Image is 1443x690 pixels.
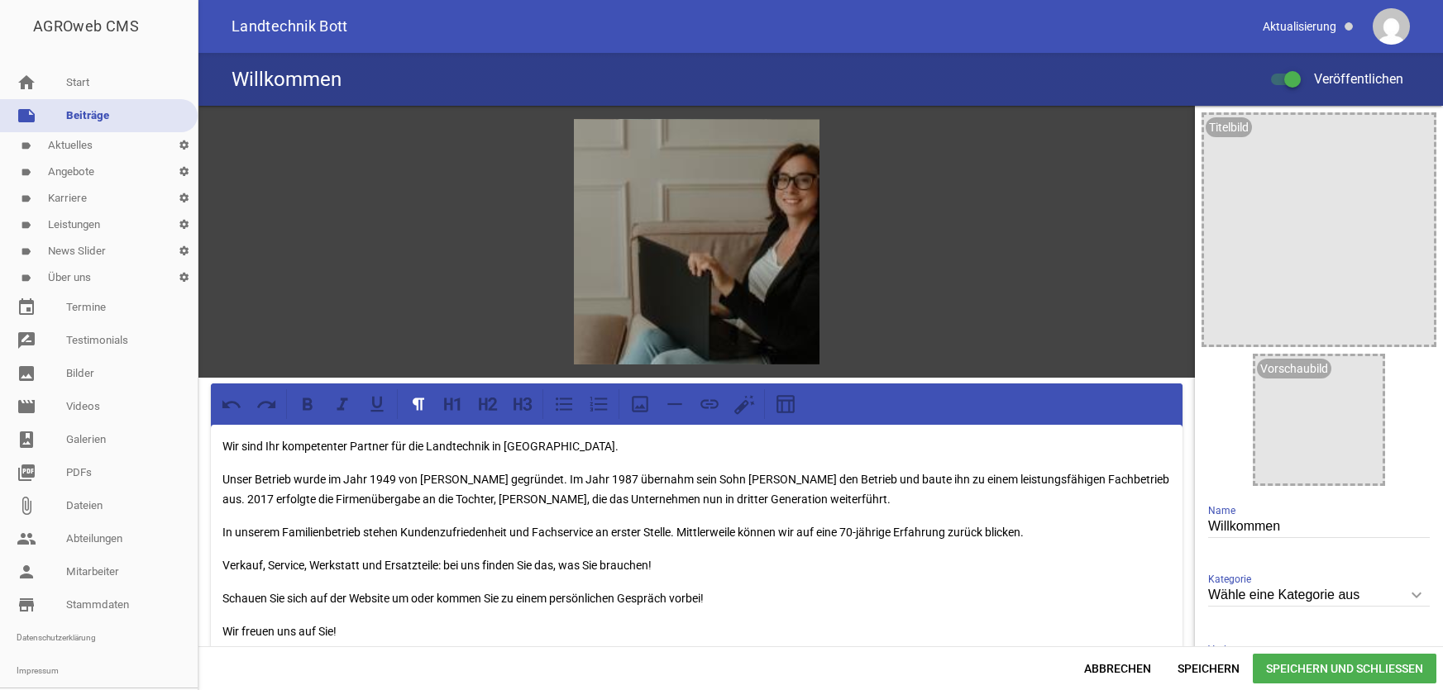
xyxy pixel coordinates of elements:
i: label [21,167,31,178]
p: In unserem Familienbetrieb stehen Kundenzufriedenheit und Fachservice an erster Stelle. Mittlerwe... [222,522,1171,542]
i: label [21,140,31,151]
i: settings [170,132,198,159]
i: settings [170,185,198,212]
i: note [17,106,36,126]
span: Speichern und Schließen [1253,654,1436,683]
i: keyboard_arrow_down [1403,582,1430,608]
div: Titelbild [1206,117,1252,137]
i: attach_file [17,496,36,516]
p: Unser Betrieb wurde im Jahr 1949 von [PERSON_NAME] gegründet. Im Jahr 1987 übernahm sein Sohn [PE... [222,469,1171,509]
i: store_mall_directory [17,595,36,615]
i: image [17,364,36,383]
i: picture_as_pdf [17,463,36,483]
i: photo_album [17,430,36,450]
p: Schauen Sie sich auf der Website um oder kommen Sie zu einem persönlichen Gespräch vorbei! [222,588,1171,608]
i: people [17,529,36,549]
div: Vorschaubild [1257,359,1331,378]
i: settings [170,238,198,264]
i: settings [170,159,198,185]
p: Wir freuen uns auf Sie! [222,621,1171,641]
i: label [21,193,31,204]
i: settings [170,264,198,291]
span: Speichern [1164,654,1253,683]
i: label [21,246,31,257]
span: Abbrechen [1071,654,1164,683]
span: Landtechnik Bott [232,19,348,34]
i: event [17,297,36,317]
span: Veröffentlichen [1294,71,1403,87]
i: label [21,220,31,231]
p: Verkauf, Service, Werkstatt und Ersatzteile: bei uns finden Sie das, was Sie brauchen! [222,555,1171,575]
h4: Willkommen [232,66,342,93]
i: rate_review [17,331,36,350]
i: label [21,273,31,283]
i: home [17,73,36,93]
i: movie [17,397,36,416]
i: settings [170,212,198,238]
i: person [17,562,36,582]
p: Wir sind Ihr kompetenter Partner für die Landtechnik in [GEOGRAPHIC_DATA]. [222,436,1171,456]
